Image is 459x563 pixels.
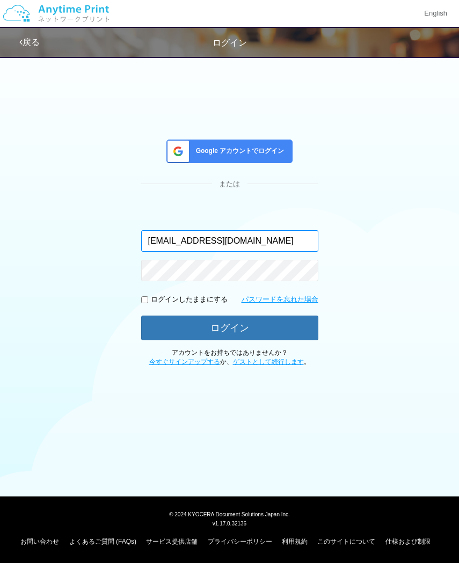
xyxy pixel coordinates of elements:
[69,538,136,545] a: よくあるご質問 (FAQs)
[149,358,310,365] span: か、 。
[141,316,318,340] button: ログイン
[141,179,318,189] div: または
[385,538,431,545] a: 仕様および制限
[141,230,318,252] input: メールアドレス
[169,510,290,517] span: © 2024 KYOCERA Document Solutions Japan Inc.
[146,538,198,545] a: サービス提供店舗
[213,38,247,47] span: ログイン
[19,38,40,47] a: 戻る
[242,295,318,305] a: パスワードを忘れた場合
[151,295,228,305] p: ログインしたままにする
[213,520,246,527] span: v1.17.0.32136
[233,358,304,365] a: ゲストとして続行します
[20,538,59,545] a: お問い合わせ
[317,538,375,545] a: このサイトについて
[141,348,318,367] p: アカウントをお持ちではありませんか？
[192,147,285,156] span: Google アカウントでログイン
[208,538,272,545] a: プライバシーポリシー
[149,358,220,365] a: 今すぐサインアップする
[282,538,308,545] a: 利用規約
